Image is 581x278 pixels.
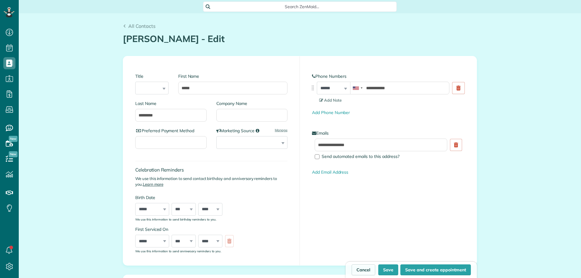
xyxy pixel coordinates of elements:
sub: We use this information to send anniversary reminders to you. [135,249,221,253]
button: Save and create appointment [400,264,471,275]
a: Add Phone Number [312,110,350,115]
span: New [9,151,18,157]
label: Phone Numbers [312,73,464,79]
label: Title [135,73,169,79]
button: Save [378,264,398,275]
a: Manage [275,128,287,132]
img: drag_indicator-119b368615184ecde3eda3c64c821f6cf29d3e2b97b89ee44bc31753036683e5.png [310,85,316,91]
label: First Name [178,73,287,79]
p: We use this information to send contact birthday and anniversary reminders to you. [135,176,287,187]
a: Add Email Address [312,169,348,175]
label: Preferred Payment Method [135,128,207,134]
label: First Serviced On [135,226,237,232]
label: Last Name [135,100,207,106]
h1: [PERSON_NAME] - Edit [123,34,477,44]
div: United States: +1 [350,82,364,94]
h4: Celebration Reminders [135,167,287,172]
a: All Contacts [123,22,156,30]
sub: We use this information to send birthday reminders to you. [135,217,216,221]
span: New [9,136,18,142]
a: Learn more [143,182,163,187]
label: Birth Date [135,195,237,201]
label: Emails [312,130,464,136]
label: Marketing Source [216,128,288,134]
span: Send automated emails to this address? [322,154,399,159]
a: Cancel [352,264,375,275]
span: Add Note [319,98,342,103]
span: All Contacts [128,23,156,29]
label: Company Name [216,100,288,106]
